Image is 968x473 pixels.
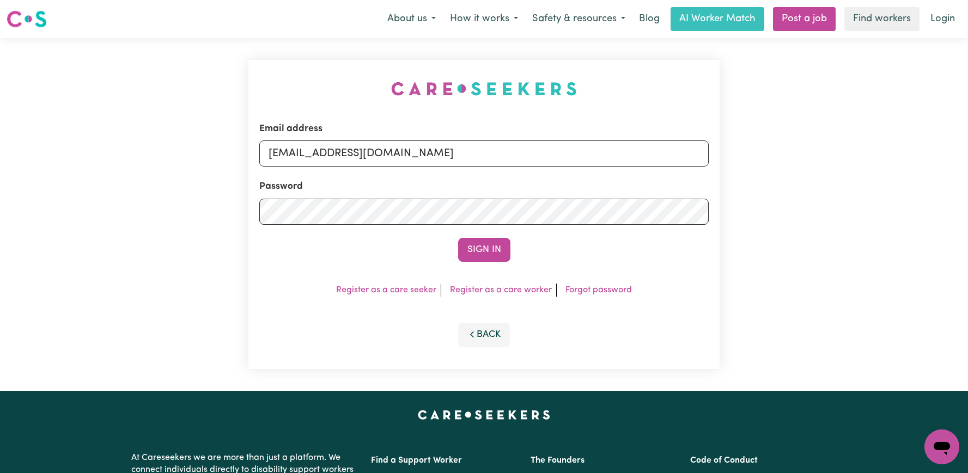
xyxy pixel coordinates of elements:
[380,8,443,30] button: About us
[525,8,632,30] button: Safety & resources
[259,122,322,136] label: Email address
[7,7,47,32] a: Careseekers logo
[531,456,585,465] a: The Founders
[450,286,552,294] a: Register as a care worker
[259,140,709,167] input: Email address
[671,7,764,31] a: AI Worker Match
[443,8,525,30] button: How it works
[418,410,550,419] a: Careseekers home page
[844,7,920,31] a: Find workers
[690,456,758,465] a: Code of Conduct
[924,7,961,31] a: Login
[632,7,666,31] a: Blog
[565,286,632,294] a: Forgot password
[458,238,510,262] button: Sign In
[458,323,510,347] button: Back
[371,456,462,465] a: Find a Support Worker
[924,429,959,464] iframe: Button to launch messaging window
[7,9,47,29] img: Careseekers logo
[336,286,436,294] a: Register as a care seeker
[773,7,836,31] a: Post a job
[259,180,303,194] label: Password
